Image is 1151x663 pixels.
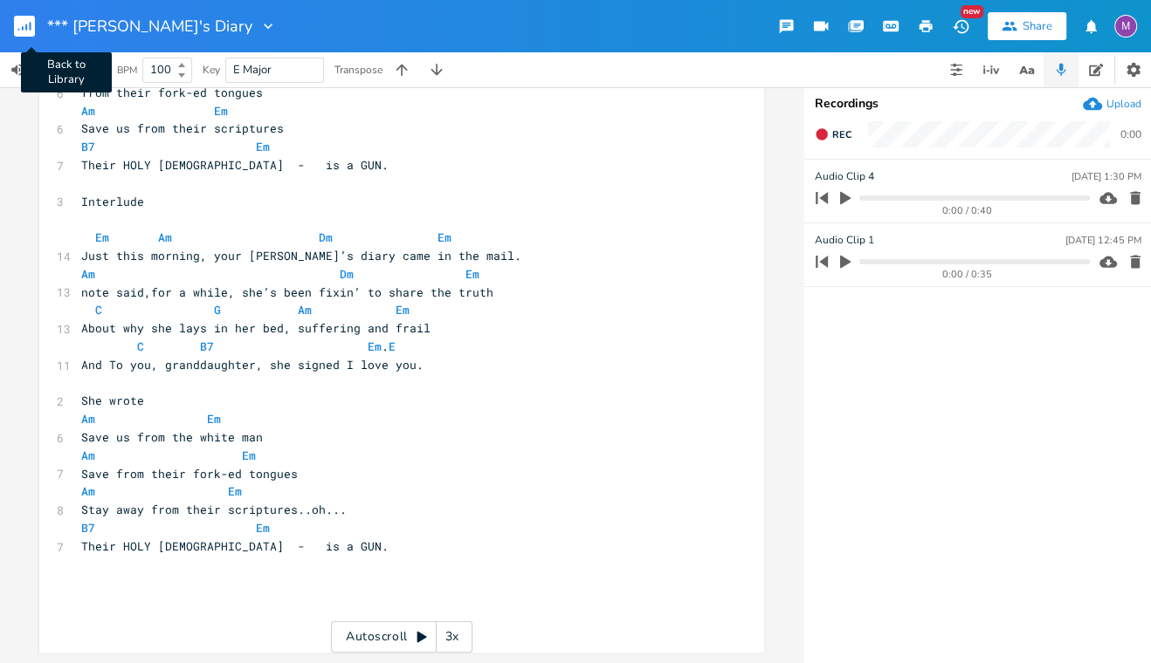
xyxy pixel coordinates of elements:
[815,98,1143,110] div: Recordings
[228,483,242,499] span: Em
[815,168,874,185] span: Audio Clip 4
[117,65,137,75] div: BPM
[81,139,95,154] span: B7
[389,338,396,354] span: E
[396,302,410,318] span: Em
[1072,172,1141,181] div: [DATE] 1:30 PM
[214,302,221,318] span: G
[242,448,256,463] span: Em
[81,448,95,463] span: Am
[1083,94,1141,113] button: Upload
[437,621,468,653] div: 3x
[81,120,284,136] span: Save us from their scriptures
[81,502,347,517] span: Stay away from their scriptures..oh...
[81,157,389,173] span: Their HOLY [DEMOGRAPHIC_DATA] - is a GUN.
[95,229,109,245] span: Em
[319,229,333,245] span: Dm
[845,270,1090,279] div: 0:00 / 0:35
[81,85,263,100] span: from their fork-ed tongues
[988,12,1066,40] button: Share
[808,120,858,148] button: Rec
[340,266,354,282] span: Dm
[47,18,252,34] span: *** [PERSON_NAME]'s Diary
[214,103,228,119] span: Em
[81,284,493,300] span: note said,for a while, she’s been fixin’ to share the truth
[1114,6,1137,46] button: M
[943,10,978,42] button: New
[81,429,263,445] span: Save us from the white man
[256,139,270,154] span: Em
[81,103,95,119] span: Am
[95,302,102,318] span: C
[158,229,172,245] span: Am
[200,338,214,354] span: B7
[832,128,851,141] span: Rec
[465,266,479,282] span: Em
[233,62,272,78] span: E Major
[331,621,472,653] div: Autoscroll
[81,194,144,209] span: Interlude
[81,266,95,282] span: Am
[14,5,49,47] button: Back to Library
[1106,97,1141,111] div: Upload
[137,338,144,354] span: C
[207,411,221,427] span: Em
[1120,129,1141,140] div: 0:00
[81,320,431,336] span: About why she lays in her bed, suffering and frail
[1114,15,1137,38] div: melindameshad
[438,229,451,245] span: Em
[203,65,220,75] div: Key
[81,338,396,354] span: .
[1023,18,1052,34] div: Share
[81,357,424,373] span: And To you, granddaughter, she signed I love you.
[81,411,95,427] span: Am
[1065,236,1141,245] div: [DATE] 12:45 PM
[81,248,521,263] span: Just this morning, your [PERSON_NAME]’s diary came in the mail.
[815,232,874,249] span: Audio Clip 1
[334,65,383,75] div: Transpose
[81,466,298,482] span: Save from their fork-ed tongues
[368,338,382,354] span: Em
[81,520,95,536] span: B7
[81,538,389,554] span: Their HOLY [DEMOGRAPHIC_DATA] - is a GUN.
[961,5,983,18] div: New
[298,302,312,318] span: Am
[81,393,144,408] span: She wrote
[256,520,270,536] span: Em
[845,206,1090,215] div: 0:00 / 0:40
[81,483,95,499] span: Am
